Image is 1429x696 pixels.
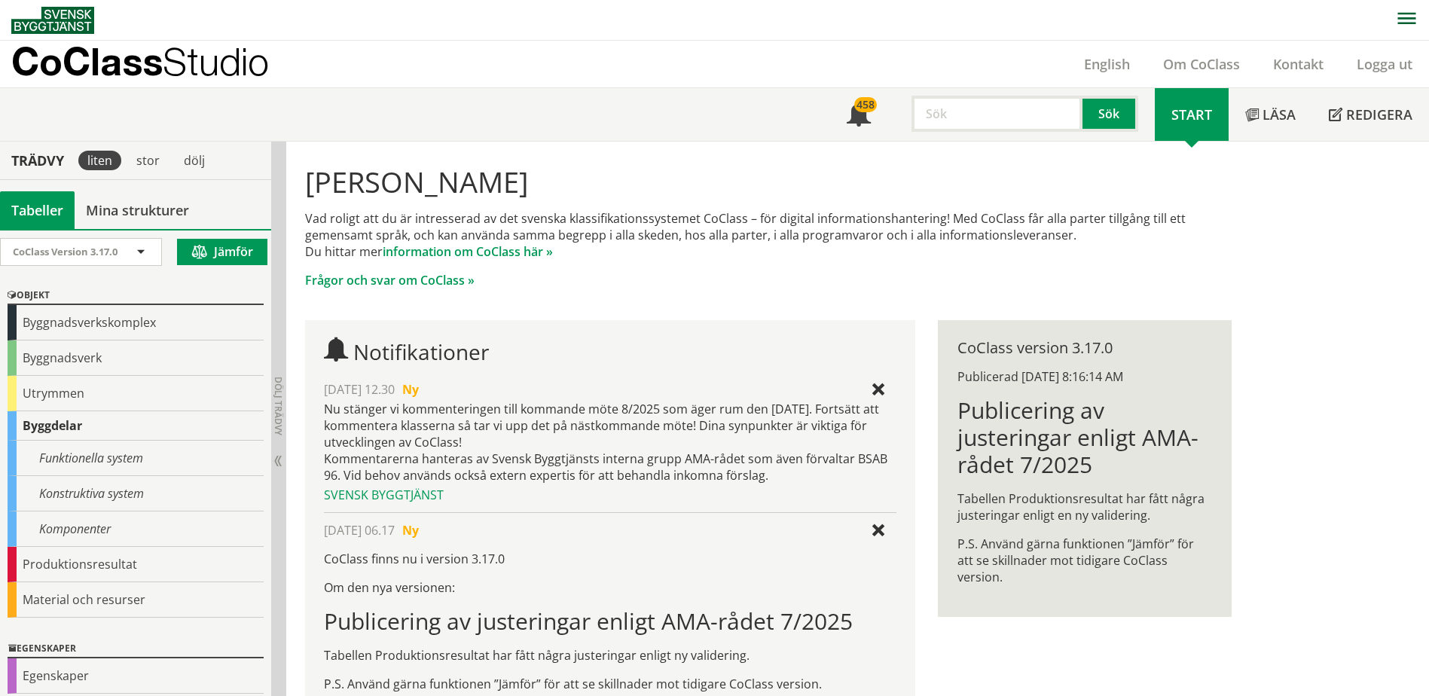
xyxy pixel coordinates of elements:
[383,243,553,260] a: information om CoClass här »
[402,381,419,398] span: Ny
[324,487,896,503] div: Svensk Byggtjänst
[1171,105,1212,124] span: Start
[1229,88,1312,141] a: Läsa
[324,401,896,484] div: Nu stänger vi kommenteringen till kommande möte 8/2025 som äger rum den [DATE]. Fortsätt att komm...
[324,608,896,635] h1: Publicering av justeringar enligt AMA-rådet 7/2025
[8,376,264,411] div: Utrymmen
[78,151,121,170] div: liten
[305,165,1231,198] h1: [PERSON_NAME]
[8,582,264,618] div: Material och resurser
[1346,105,1412,124] span: Redigera
[8,476,264,511] div: Konstruktiva system
[272,377,285,435] span: Dölj trädvy
[163,39,269,84] span: Studio
[13,245,118,258] span: CoClass Version 3.17.0
[8,340,264,376] div: Byggnadsverk
[957,536,1211,585] p: P.S. Använd gärna funktionen ”Jämför” för att se skillnader mot tidigare CoClass version.
[8,658,264,694] div: Egenskaper
[324,676,896,692] p: P.S. Använd gärna funktionen ”Jämför” för att se skillnader mot tidigare CoClass version.
[324,647,896,664] p: Tabellen Produktionsresultat har fått några justeringar enligt ny validering.
[957,340,1211,356] div: CoClass version 3.17.0
[1147,55,1256,73] a: Om CoClass
[305,210,1231,260] p: Vad roligt att du är intresserad av det svenska klassifikationssystemet CoClass – för digital inf...
[1340,55,1429,73] a: Logga ut
[1067,55,1147,73] a: English
[177,239,267,265] button: Jämför
[830,88,887,141] a: 458
[1155,88,1229,141] a: Start
[11,41,301,87] a: CoClassStudio
[854,97,877,112] div: 458
[402,522,419,539] span: Ny
[324,551,896,567] p: CoClass finns nu i version 3.17.0
[8,640,264,658] div: Egenskaper
[8,441,264,476] div: Funktionella system
[305,272,475,288] a: Frågor och svar om CoClass »
[353,337,489,366] span: Notifikationer
[957,397,1211,478] h1: Publicering av justeringar enligt AMA-rådet 7/2025
[324,522,395,539] span: [DATE] 06.17
[847,104,871,128] span: Notifikationer
[8,511,264,547] div: Komponenter
[324,381,395,398] span: [DATE] 12.30
[1256,55,1340,73] a: Kontakt
[3,152,72,169] div: Trädvy
[8,287,264,305] div: Objekt
[911,96,1082,132] input: Sök
[1263,105,1296,124] span: Läsa
[75,191,200,229] a: Mina strukturer
[127,151,169,170] div: stor
[175,151,214,170] div: dölj
[957,490,1211,524] p: Tabellen Produktionsresultat har fått några justeringar enligt en ny validering.
[324,579,896,596] p: Om den nya versionen:
[11,7,94,34] img: Svensk Byggtjänst
[8,547,264,582] div: Produktionsresultat
[1082,96,1138,132] button: Sök
[1312,88,1429,141] a: Redigera
[8,305,264,340] div: Byggnadsverkskomplex
[8,411,264,441] div: Byggdelar
[11,53,269,70] p: CoClass
[957,368,1211,385] div: Publicerad [DATE] 8:16:14 AM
